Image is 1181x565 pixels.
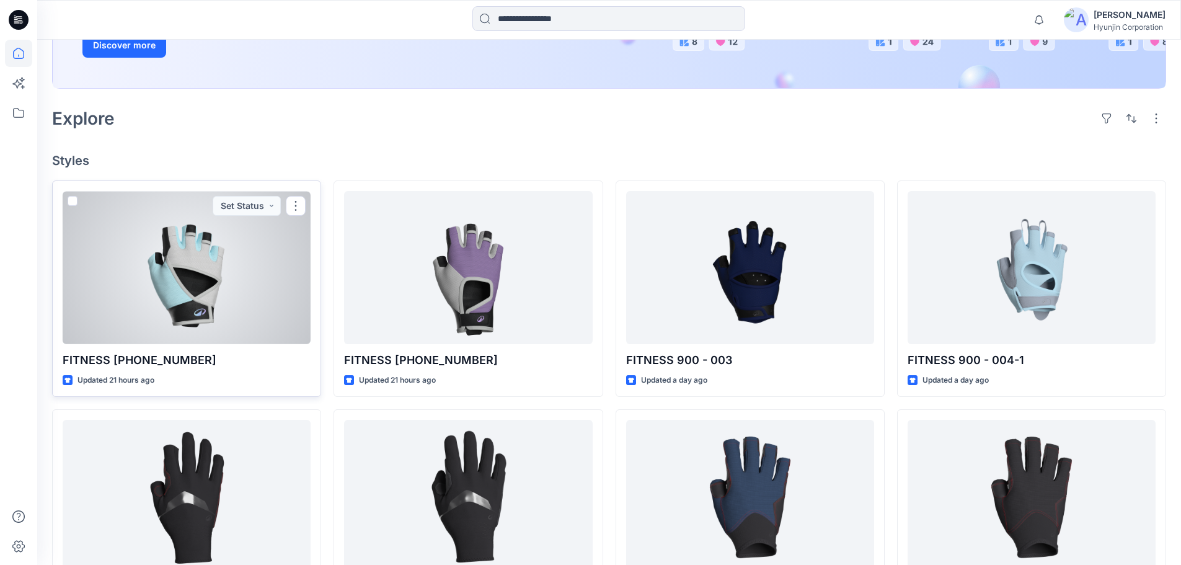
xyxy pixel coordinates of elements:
[1094,7,1166,22] div: [PERSON_NAME]
[52,153,1166,168] h4: Styles
[63,191,311,344] a: FITNESS 900-006-1
[626,191,874,344] a: FITNESS 900 - 003
[626,352,874,369] p: FITNESS 900 - 003
[52,109,115,128] h2: Explore
[1064,7,1089,32] img: avatar
[77,374,154,387] p: Updated 21 hours ago
[82,33,361,58] a: Discover more
[922,374,989,387] p: Updated a day ago
[908,352,1156,369] p: FITNESS 900 - 004-1
[344,191,592,344] a: FITNESS 900-008-1
[641,374,707,387] p: Updated a day ago
[1094,22,1166,32] div: Hyunjin Corporation
[344,352,592,369] p: FITNESS [PHONE_NUMBER]
[63,352,311,369] p: FITNESS [PHONE_NUMBER]
[359,374,436,387] p: Updated 21 hours ago
[908,191,1156,344] a: FITNESS 900 - 004-1
[82,33,166,58] button: Discover more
